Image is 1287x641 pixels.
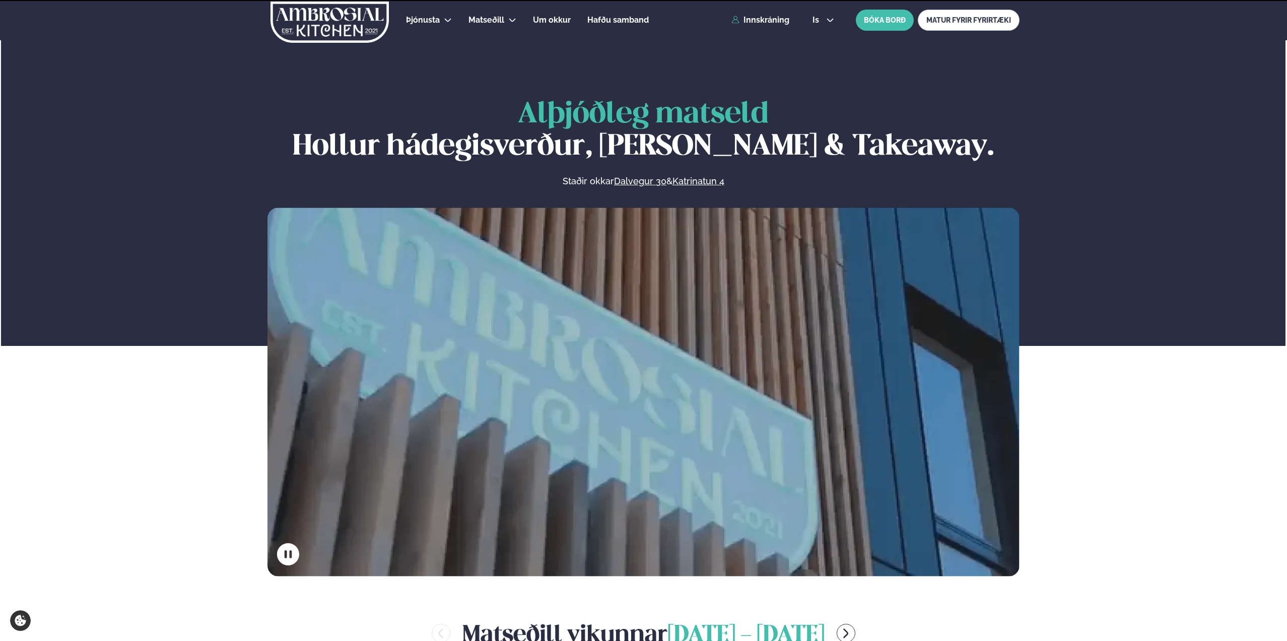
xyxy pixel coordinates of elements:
[267,99,1020,163] h1: Hollur hádegisverður, [PERSON_NAME] & Takeaway.
[468,15,504,25] span: Matseðill
[856,10,914,31] button: BÓKA BORÐ
[614,175,666,187] a: Dalvegur 30
[533,15,571,25] span: Um okkur
[587,15,649,25] span: Hafðu samband
[804,16,842,24] button: is
[10,610,31,631] a: Cookie settings
[468,14,504,26] a: Matseðill
[672,175,724,187] a: Katrinatun 4
[918,10,1020,31] a: MATUR FYRIR FYRIRTÆKI
[731,16,789,25] a: Innskráning
[453,175,834,187] p: Staðir okkar &
[533,14,571,26] a: Um okkur
[518,101,769,128] span: Alþjóðleg matseld
[269,2,390,43] img: logo
[406,15,440,25] span: Þjónusta
[812,16,822,24] span: is
[587,14,649,26] a: Hafðu samband
[406,14,440,26] a: Þjónusta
